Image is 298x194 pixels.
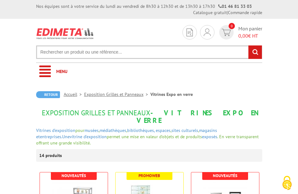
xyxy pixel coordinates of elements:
[127,128,154,133] a: bibliothèques
[171,128,198,133] a: sites culturels
[70,134,107,139] a: vitrine d'exposition
[187,29,193,36] img: devis rapide
[100,128,126,133] a: médiathèques
[238,33,248,39] span: 0,00
[36,109,262,124] h1: - Vitrines Expo en verre
[36,134,259,146] font: permet une mise en valeur d'objets et de produits . En verre transparent offrant une grande visib...
[150,91,193,97] li: Vitrines Expo en verre
[36,3,252,9] div: Nos équipes sont à votre service du lundi au vendredi de 8h30 à 12h30 et de 13h30 à 17h30
[193,10,227,15] a: Catalogue gratuit
[138,173,160,178] b: Promoweb
[36,128,217,139] span: pour , , , ,
[276,173,298,194] button: Cookies (fenêtre modale)
[238,32,262,39] span: € HT
[218,3,252,9] strong: 01 46 81 33 03
[36,128,75,133] a: Vitrines d'exposition
[222,29,231,36] img: devis rapide
[204,29,211,36] img: devis rapide
[62,134,70,139] a: Une
[228,10,262,15] a: Commande rapide
[229,23,235,29] span: 0
[36,25,94,42] img: Edimeta
[238,25,262,39] span: Mon panier
[36,91,60,98] a: Retour
[248,45,262,59] input: rechercher
[36,63,262,80] a: Menu
[64,92,84,97] a: Accueil
[42,108,150,117] span: Exposition Grilles et Panneaux
[36,45,262,59] input: Rechercher un produit ou une référence...
[84,92,150,97] a: Exposition Grilles et Panneaux
[202,134,217,139] a: exposés
[154,128,171,133] a: , espaces
[218,25,262,39] a: devis rapide 0 Mon panier 0,00€ HT
[213,173,237,178] b: Nouveautés
[40,134,62,139] a: entreprises.
[84,128,99,133] a: musées
[279,175,295,191] img: Cookies (fenêtre modale)
[56,69,68,74] span: Menu
[36,128,217,139] a: magasins et
[193,9,262,16] div: |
